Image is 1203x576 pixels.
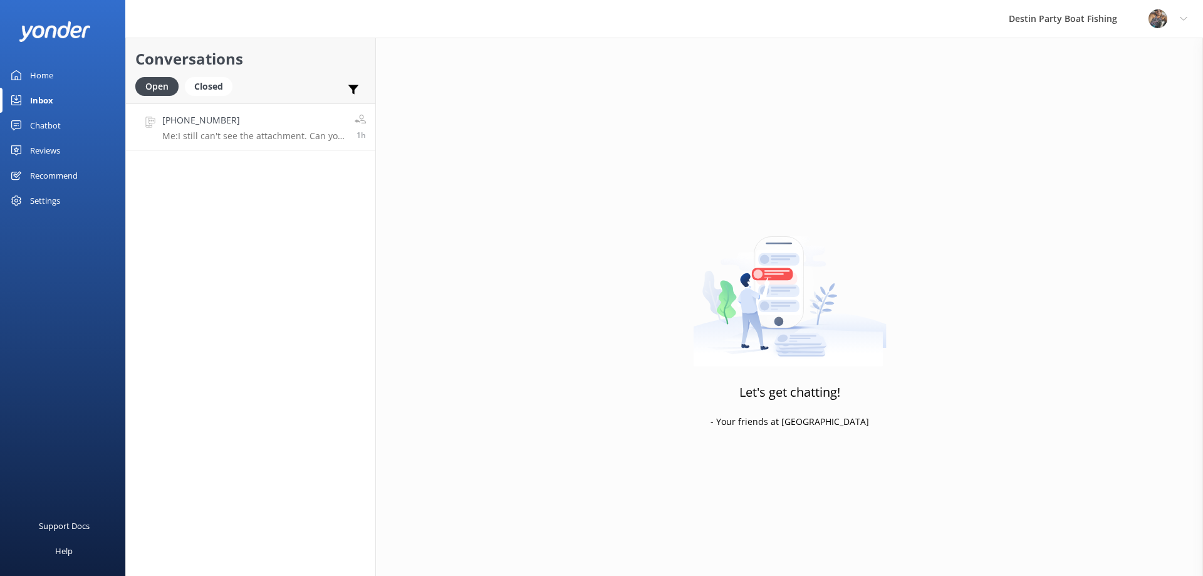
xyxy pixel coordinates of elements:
[30,163,78,188] div: Recommend
[739,382,840,402] h3: Let's get chatting!
[135,47,366,71] h2: Conversations
[135,79,185,93] a: Open
[135,77,179,96] div: Open
[162,130,345,142] p: Me: I still can't see the attachment. Can you text it to [PHONE_NUMBER] so that I can see where y...
[19,21,91,42] img: yonder-white-logo.png
[693,210,887,367] img: artwork of a man stealing a conversation from at giant smartphone
[30,88,53,113] div: Inbox
[30,63,53,88] div: Home
[711,415,869,429] p: - Your friends at [GEOGRAPHIC_DATA]
[30,188,60,213] div: Settings
[30,113,61,138] div: Chatbot
[1148,9,1167,28] img: 250-1666038197.jpg
[39,513,90,538] div: Support Docs
[162,113,345,127] h4: [PHONE_NUMBER]
[55,538,73,563] div: Help
[185,79,239,93] a: Closed
[357,130,366,140] span: Oct 03 2025 10:42am (UTC -05:00) America/Cancun
[126,103,375,150] a: [PHONE_NUMBER]Me:I still can't see the attachment. Can you text it to [PHONE_NUMBER] so that I ca...
[185,77,232,96] div: Closed
[30,138,60,163] div: Reviews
